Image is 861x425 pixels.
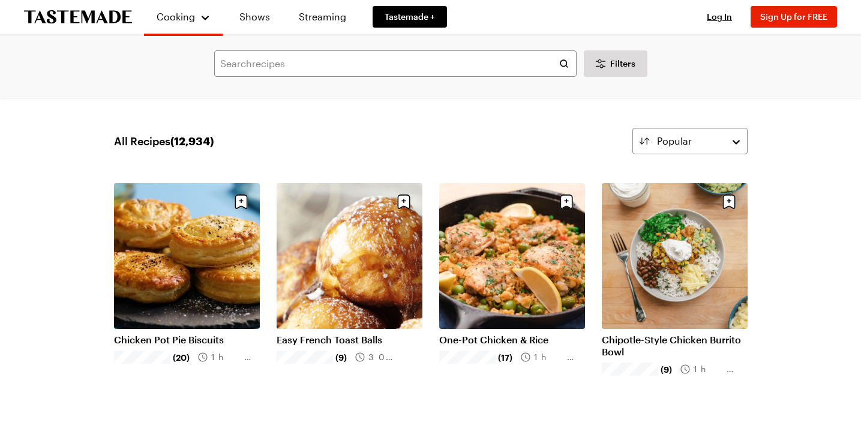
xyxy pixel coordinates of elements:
a: One-Pot Chicken & Rice [439,334,585,346]
button: Save recipe [230,190,253,213]
span: Sign Up for FREE [760,11,827,22]
button: Save recipe [555,190,578,213]
a: To Tastemade Home Page [24,10,132,24]
span: Log In [707,11,732,22]
button: Popular [632,128,748,154]
button: Sign Up for FREE [751,6,837,28]
button: Cooking [156,5,211,29]
span: Cooking [157,11,195,22]
a: Chipotle-Style Chicken Burrito Bowl [602,334,748,358]
span: All Recipes [114,133,214,149]
button: Log In [695,11,743,23]
a: Tastemade + [373,6,447,28]
button: Save recipe [718,190,740,213]
button: Desktop filters [584,50,647,77]
span: ( 12,934 ) [170,134,214,148]
a: Chicken Pot Pie Biscuits [114,334,260,346]
span: Filters [610,58,635,70]
span: Popular [657,134,692,148]
span: Tastemade + [385,11,435,23]
a: Easy French Toast Balls [277,334,422,346]
button: Save recipe [392,190,415,213]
